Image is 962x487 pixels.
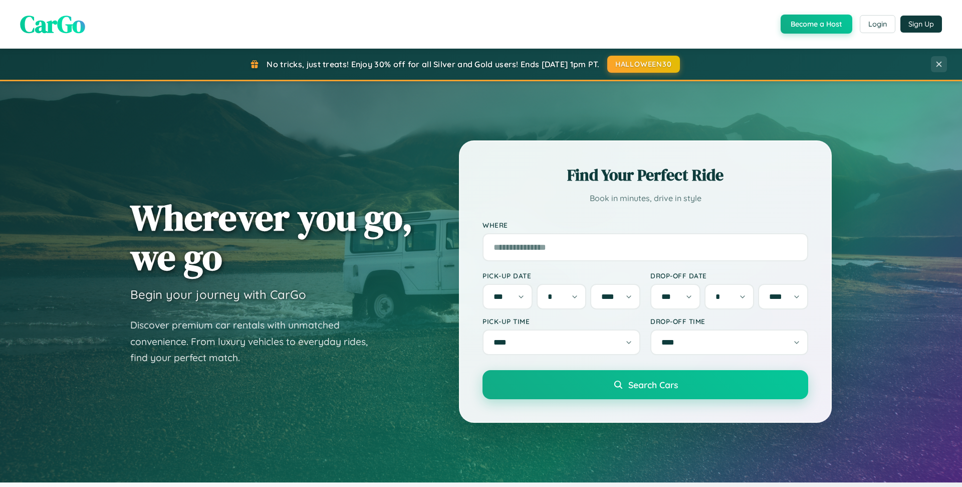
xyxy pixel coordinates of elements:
[650,317,808,326] label: Drop-off Time
[650,271,808,280] label: Drop-off Date
[130,198,413,277] h1: Wherever you go, we go
[781,15,852,34] button: Become a Host
[860,15,895,33] button: Login
[483,191,808,206] p: Book in minutes, drive in style
[483,370,808,399] button: Search Cars
[483,164,808,186] h2: Find Your Perfect Ride
[483,221,808,229] label: Where
[130,317,381,366] p: Discover premium car rentals with unmatched convenience. From luxury vehicles to everyday rides, ...
[130,287,306,302] h3: Begin your journey with CarGo
[267,59,599,69] span: No tricks, just treats! Enjoy 30% off for all Silver and Gold users! Ends [DATE] 1pm PT.
[628,379,678,390] span: Search Cars
[20,8,85,41] span: CarGo
[483,271,640,280] label: Pick-up Date
[900,16,942,33] button: Sign Up
[483,317,640,326] label: Pick-up Time
[607,56,680,73] button: HALLOWEEN30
